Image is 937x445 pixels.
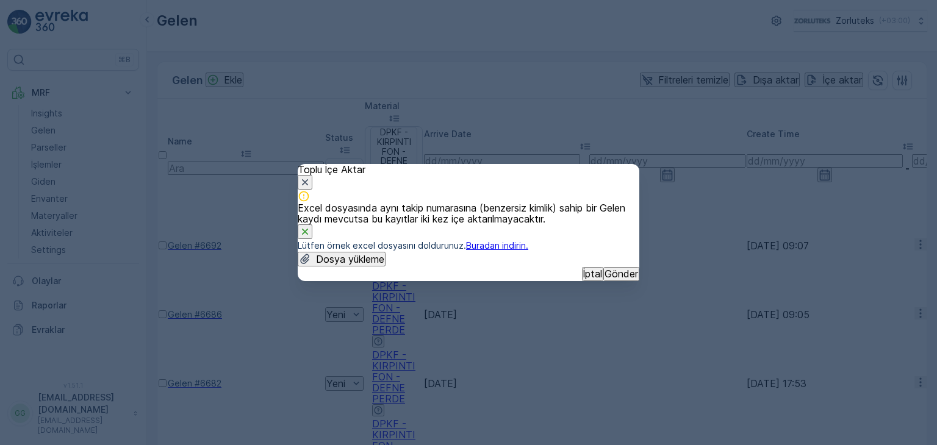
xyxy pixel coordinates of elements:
p: Toplu İçe Aktar [298,164,639,175]
a: Buradan indirin. [466,240,528,251]
p: Dosya yükleme [316,254,384,265]
p: Gönder [605,268,638,279]
button: Gönder [603,267,639,280]
button: İptal [582,267,603,280]
span: Excel dosyasında aynı takip numarasına (benzersiz kimlik) sahip bir Gelen kaydı mevcutsa bu kayıt... [298,202,639,224]
button: Dosya Yükle [298,252,386,266]
p: Lütfen örnek excel dosyasını doldurunuz. [298,240,639,252]
p: İptal [583,268,602,279]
